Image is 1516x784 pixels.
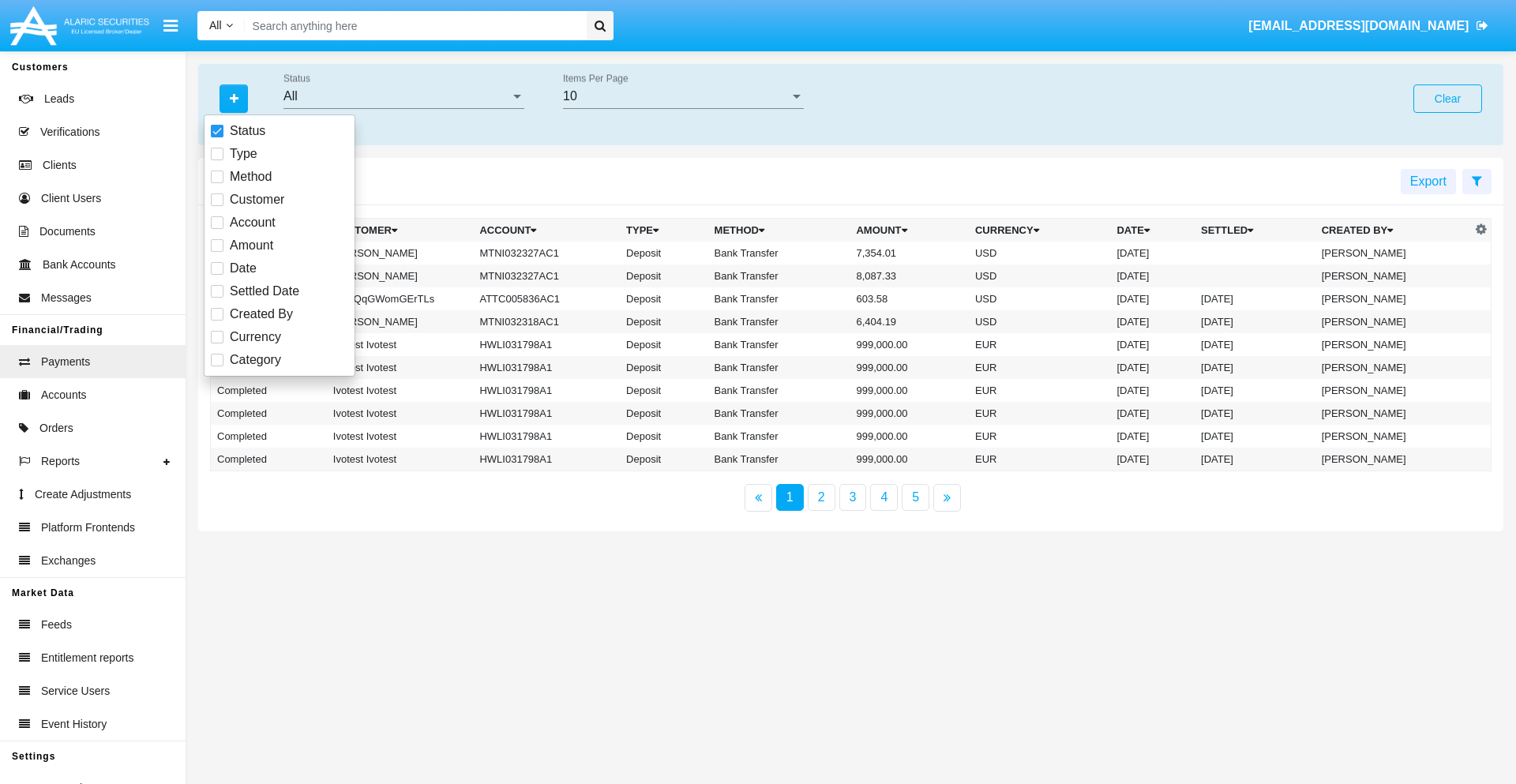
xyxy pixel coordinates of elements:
[969,402,1110,425] td: EUR
[1315,287,1472,310] td: [PERSON_NAME]
[1315,402,1472,425] td: [PERSON_NAME]
[1248,19,1469,32] span: [EMAIL_ADDRESS][DOMAIN_NAME]
[1315,356,1472,379] td: [PERSON_NAME]
[1195,402,1315,425] td: [DATE]
[850,448,968,471] td: 999,000.00
[230,144,257,163] span: Type
[41,290,92,306] span: Messages
[43,257,116,273] span: Bank Accounts
[969,219,1110,242] th: Currency
[473,310,620,333] td: MTNI032318AC1
[850,356,968,379] td: 999,000.00
[708,310,850,333] td: Bank Transfer
[902,484,929,511] a: 5
[1195,379,1315,402] td: [DATE]
[41,190,101,207] span: Client Users
[1413,84,1482,113] button: Clear
[620,264,708,287] td: Deposit
[1110,448,1195,471] td: [DATE]
[1315,264,1472,287] td: [PERSON_NAME]
[620,333,708,356] td: Deposit
[211,402,327,425] td: Completed
[41,387,87,403] span: Accounts
[1110,242,1195,264] td: [DATE]
[1195,219,1315,242] th: Settled
[327,379,474,402] td: Ivotest Ivotest
[41,553,96,569] span: Exchanges
[245,11,581,40] input: Search
[39,223,96,240] span: Documents
[1195,287,1315,310] td: [DATE]
[473,425,620,448] td: HWLI031798A1
[708,356,850,379] td: Bank Transfer
[39,420,73,437] span: Orders
[473,356,620,379] td: HWLI031798A1
[620,219,708,242] th: Type
[620,242,708,264] td: Deposit
[1410,174,1447,188] span: Export
[41,683,110,700] span: Service Users
[1110,287,1195,310] td: [DATE]
[620,310,708,333] td: Deposit
[473,402,620,425] td: HWLI031798A1
[969,448,1110,471] td: EUR
[1110,264,1195,287] td: [DATE]
[327,310,474,333] td: [PERSON_NAME]
[41,354,90,370] span: Payments
[327,219,474,242] th: Customer
[708,264,850,287] td: Bank Transfer
[1315,379,1472,402] td: [PERSON_NAME]
[870,484,898,511] a: 4
[41,716,107,733] span: Event History
[1195,310,1315,333] td: [DATE]
[563,89,577,103] span: 10
[776,484,804,511] a: 1
[43,157,77,174] span: Clients
[35,486,131,503] span: Create Adjustments
[708,425,850,448] td: Bank Transfer
[473,333,620,356] td: HWLI031798A1
[327,402,474,425] td: Ivotest Ivotest
[230,213,276,232] span: Account
[1110,219,1195,242] th: Date
[327,448,474,471] td: Ivotest Ivotest
[40,124,99,141] span: Verifications
[1195,333,1315,356] td: [DATE]
[1195,356,1315,379] td: [DATE]
[327,287,474,310] td: vCGQqGWomGErTLs
[327,356,474,379] td: Ivotest Ivotest
[969,264,1110,287] td: USD
[230,305,293,324] span: Created By
[211,379,327,402] td: Completed
[969,333,1110,356] td: EUR
[473,219,620,242] th: Account
[230,167,272,186] span: Method
[708,333,850,356] td: Bank Transfer
[198,484,1503,512] nav: paginator
[850,287,968,310] td: 603.58
[327,333,474,356] td: Ivotest Ivotest
[473,264,620,287] td: MTNI032327AC1
[41,520,135,536] span: Platform Frontends
[327,242,474,264] td: [PERSON_NAME]
[1315,242,1472,264] td: [PERSON_NAME]
[1315,448,1472,471] td: [PERSON_NAME]
[620,425,708,448] td: Deposit
[1315,310,1472,333] td: [PERSON_NAME]
[969,310,1110,333] td: USD
[708,287,850,310] td: Bank Transfer
[211,425,327,448] td: Completed
[969,379,1110,402] td: EUR
[1315,219,1472,242] th: Created By
[850,219,968,242] th: Amount
[708,402,850,425] td: Bank Transfer
[8,2,152,49] img: Logo image
[230,328,281,347] span: Currency
[969,287,1110,310] td: USD
[1110,356,1195,379] td: [DATE]
[708,379,850,402] td: Bank Transfer
[850,425,968,448] td: 999,000.00
[1241,4,1496,48] a: [EMAIL_ADDRESS][DOMAIN_NAME]
[839,484,867,511] a: 3
[230,282,299,301] span: Settled Date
